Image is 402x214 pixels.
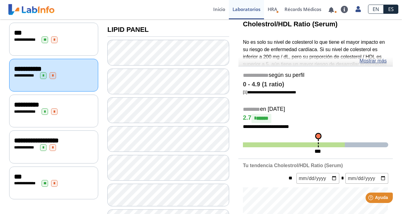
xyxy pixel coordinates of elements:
[243,81,388,88] h4: 0 - 4.9 (1 ratio)
[359,57,387,65] a: Mostrar más
[243,90,296,94] a: [1]
[368,5,384,14] a: EN
[384,5,398,14] a: ES
[107,26,149,33] b: LIPID PANEL
[243,106,388,113] h5: en [DATE]
[345,173,388,184] input: mm/dd/yyyy
[243,72,388,79] h5: según su perfil
[243,39,388,104] p: No es solo su nivel de colesterol lo que tiene el mayor impacto en su riesgo de enfermedad cardía...
[296,173,339,184] input: mm/dd/yyyy
[243,20,337,28] b: Cholestrol/HDL Ratio (Serum)
[243,114,388,123] h4: 2.7
[348,190,395,207] iframe: Help widget launcher
[243,163,343,168] b: Tu tendencia Cholestrol/HDL Ratio (Serum)
[268,6,277,12] span: HRA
